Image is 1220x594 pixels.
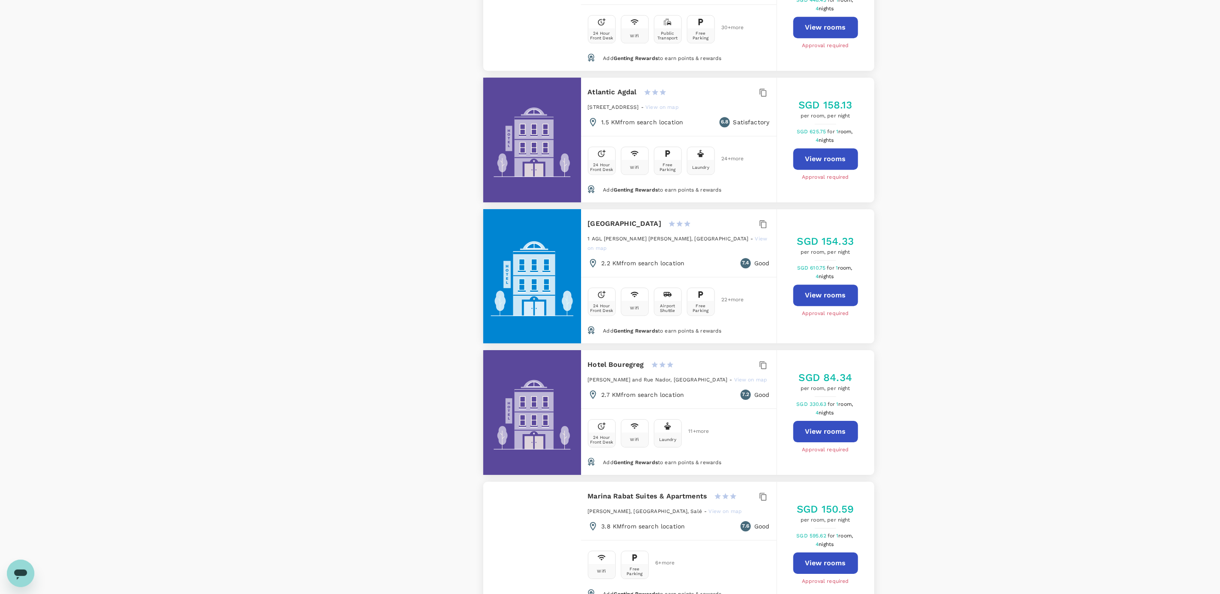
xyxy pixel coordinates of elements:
[602,390,684,399] p: 2.7 KM from search location
[742,259,749,267] span: 7.4
[797,401,828,407] span: SGD 330.63
[590,162,614,172] div: 24 Hour Front Desk
[799,384,852,393] span: per room, per night
[659,437,676,442] div: Laundry
[656,162,680,172] div: Free Parking
[590,435,614,444] div: 24 Hour Front Desk
[793,552,858,574] button: View rooms
[709,507,742,514] a: View on map
[819,273,834,279] span: nights
[816,410,835,416] span: 4
[827,265,836,271] span: for
[722,156,735,162] span: 24 + more
[734,377,768,383] span: View on map
[689,31,713,40] div: Free Parking
[802,577,849,586] span: Approval required
[750,236,755,242] span: -
[819,137,834,143] span: nights
[838,129,853,135] span: room,
[836,129,854,135] span: 1
[802,42,849,50] span: Approval required
[828,401,836,407] span: for
[797,129,828,135] span: SGD 625.75
[819,541,834,547] span: nights
[597,569,606,573] div: Wifi
[819,6,834,12] span: nights
[839,401,853,407] span: room,
[837,401,855,407] span: 1
[603,187,721,193] span: Add to earn points & rewards
[838,265,852,271] span: room,
[837,533,855,539] span: 1
[797,265,827,271] span: SGD 610.75
[641,104,645,110] span: -
[692,165,709,170] div: Laundry
[793,148,858,170] button: View rooms
[816,273,835,279] span: 4
[630,437,639,442] div: Wifi
[797,502,854,516] h5: SGD 150.59
[754,259,770,267] p: Good
[793,421,858,442] button: View rooms
[614,459,658,465] span: Genting Rewards
[722,25,735,30] span: 30 + more
[590,31,614,40] div: 24 Hour Front Desk
[602,259,685,267] p: 2.2 KM from search location
[742,522,749,531] span: 7.6
[828,533,836,539] span: for
[816,6,835,12] span: 4
[721,118,728,126] span: 6.8
[799,371,852,384] h5: SGD 84.34
[588,236,749,242] span: 1 AGL [PERSON_NAME] [PERSON_NAME], [GEOGRAPHIC_DATA]
[603,55,721,61] span: Add to earn points & rewards
[828,129,836,135] span: for
[839,533,853,539] span: room,
[816,541,835,547] span: 4
[602,522,685,531] p: 3.8 KM from search location
[836,265,854,271] span: 1
[754,390,770,399] p: Good
[797,234,854,248] h5: SGD 154.33
[588,104,639,110] span: [STREET_ADDRESS]
[797,248,854,257] span: per room, per night
[614,328,658,334] span: Genting Rewards
[645,104,679,110] span: View on map
[590,303,614,313] div: 24 Hour Front Desk
[603,328,721,334] span: Add to earn points & rewards
[733,118,770,126] p: Satisfactory
[656,31,680,40] div: Public Transport
[802,446,849,454] span: Approval required
[793,285,858,306] button: View rooms
[709,508,742,514] span: View on map
[798,112,852,120] span: per room, per night
[588,235,768,251] a: View on map
[645,103,679,110] a: View on map
[819,410,834,416] span: nights
[614,55,658,61] span: Genting Rewards
[793,17,858,38] button: View rooms
[602,118,684,126] p: 1.5 KM from search location
[588,236,768,251] span: View on map
[630,165,639,170] div: Wifi
[588,359,644,371] h6: Hotel Bouregreg
[802,309,849,318] span: Approval required
[588,377,728,383] span: [PERSON_NAME] and Rue Nador, [GEOGRAPHIC_DATA]
[730,377,734,383] span: -
[797,516,854,525] span: per room, per night
[798,98,852,112] h5: SGD 158.13
[588,86,637,98] h6: Atlantic Agdal
[797,533,828,539] span: SGD 595.62
[630,33,639,38] div: Wifi
[588,218,662,230] h6: [GEOGRAPHIC_DATA]
[656,303,680,313] div: Airport Shuttle
[802,173,849,182] span: Approval required
[734,376,768,383] a: View on map
[742,390,749,399] span: 7.2
[588,508,702,514] span: [PERSON_NAME], [GEOGRAPHIC_DATA], Salé
[816,137,835,143] span: 4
